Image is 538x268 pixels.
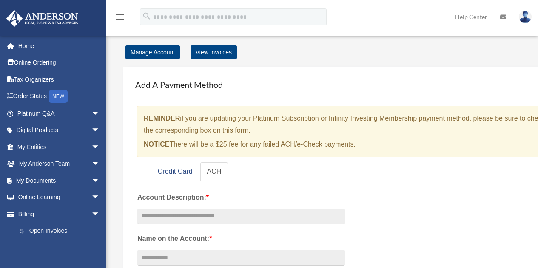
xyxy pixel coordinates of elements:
[6,88,113,105] a: Order StatusNEW
[6,172,113,189] a: My Documentsarrow_drop_down
[137,233,345,245] label: Name on the Account:
[125,45,180,59] a: Manage Account
[6,105,113,122] a: Platinum Q&Aarrow_drop_down
[91,122,108,139] span: arrow_drop_down
[6,122,113,139] a: Digital Productsarrow_drop_down
[91,105,108,122] span: arrow_drop_down
[144,141,169,148] strong: NOTICE
[91,189,108,206] span: arrow_drop_down
[91,155,108,173] span: arrow_drop_down
[6,189,113,206] a: Online Learningarrow_drop_down
[91,172,108,189] span: arrow_drop_down
[6,37,113,54] a: Home
[91,206,108,223] span: arrow_drop_down
[200,162,228,181] a: ACH
[142,11,151,21] i: search
[519,11,532,23] img: User Pic
[137,192,345,203] label: Account Description:
[144,115,180,122] strong: REMINDER
[4,10,81,27] img: Anderson Advisors Platinum Portal
[12,223,113,240] a: $Open Invoices
[115,15,125,22] a: menu
[191,45,237,59] a: View Invoices
[115,12,125,22] i: menu
[6,71,113,88] a: Tax Organizers
[91,138,108,156] span: arrow_drop_down
[151,162,199,181] a: Credit Card
[6,138,113,155] a: My Entitiesarrow_drop_down
[6,54,113,71] a: Online Ordering
[49,90,68,103] div: NEW
[6,155,113,172] a: My Anderson Teamarrow_drop_down
[6,206,113,223] a: Billingarrow_drop_down
[25,226,29,237] span: $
